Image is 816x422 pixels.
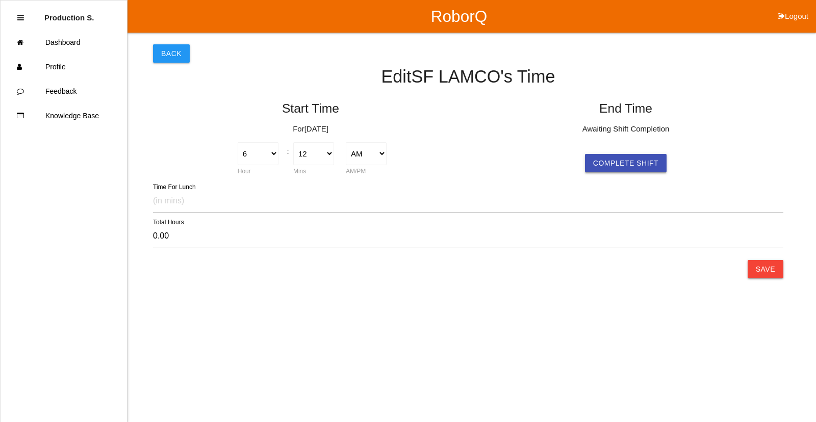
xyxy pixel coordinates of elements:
button: Back [153,44,190,63]
p: For [DATE] [159,123,463,135]
a: Knowledge Base [1,103,127,128]
button: Complete Shift [585,154,667,172]
a: Dashboard [1,30,127,55]
p: Production Shifts [44,6,94,22]
a: Feedback [1,79,127,103]
label: AM/PM [346,168,366,175]
label: Total Hours [153,218,184,227]
label: Hour [238,168,251,175]
div: Close [17,6,24,30]
a: Profile [1,55,127,79]
div: : [285,142,288,157]
label: Time For Lunch [153,182,196,192]
input: (in mins) [153,190,783,213]
label: Mins [293,168,306,175]
h5: Start Time [159,101,463,115]
h5: End Time [474,101,778,115]
h4: Edit SF LAMCO 's Time [153,67,783,87]
p: Awaiting Shift Completion [474,123,778,135]
button: Save [748,260,783,278]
